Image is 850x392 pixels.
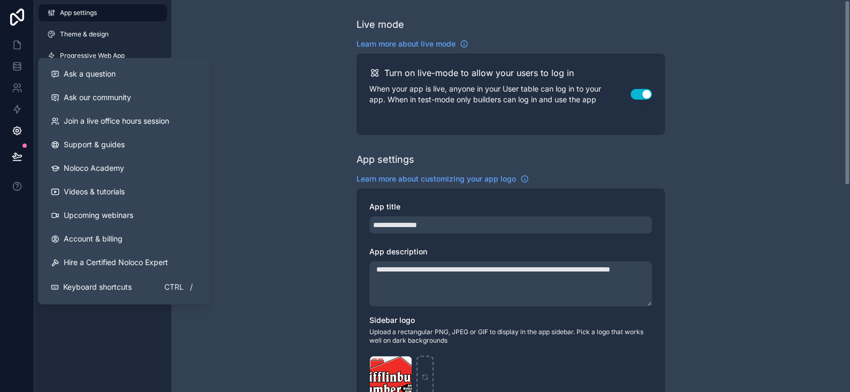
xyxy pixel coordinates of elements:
[39,26,167,43] a: Theme & design
[64,233,123,244] span: Account & billing
[356,174,516,184] span: Learn more about customizing your app logo
[64,257,168,268] span: Hire a Certified Noloco Expert
[63,282,132,292] span: Keyboard shortcuts
[356,39,468,49] a: Learn more about live mode
[64,69,116,79] span: Ask a question
[39,4,167,21] a: App settings
[42,133,205,156] a: Support & guides
[64,116,169,126] span: Join a live office hours session
[42,251,205,274] button: Hire a Certified Noloco Expert
[60,51,125,60] span: Progressive Web App
[42,180,205,203] a: Videos & tutorials
[42,86,205,109] a: Ask our community
[42,203,205,227] a: Upcoming webinars
[356,17,404,32] div: Live mode
[356,39,456,49] span: Learn more about live mode
[64,186,125,197] span: Videos & tutorials
[42,274,205,300] button: Keyboard shortcutsCtrl/
[163,281,185,293] span: Ctrl
[369,315,415,325] span: Sidebar logo
[369,328,652,345] span: Upload a rectangular PNG, JPEG or GIF to display in the app sidebar. Pick a logo that works well ...
[356,152,414,167] div: App settings
[369,202,400,211] span: App title
[356,174,529,184] a: Learn more about customizing your app logo
[39,47,167,64] a: Progressive Web App
[64,210,133,221] span: Upcoming webinars
[369,247,427,256] span: App description
[64,163,124,174] span: Noloco Academy
[64,139,125,150] span: Support & guides
[42,227,205,251] a: Account & billing
[64,92,131,103] span: Ask our community
[60,30,109,39] span: Theme & design
[42,62,205,86] button: Ask a question
[42,156,205,180] a: Noloco Academy
[369,84,631,105] p: When your app is live, anyone in your User table can log in to your app. When in test-mode only b...
[42,109,205,133] a: Join a live office hours session
[187,283,195,291] span: /
[384,66,574,79] h2: Turn on live-mode to allow your users to log in
[60,9,97,17] span: App settings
